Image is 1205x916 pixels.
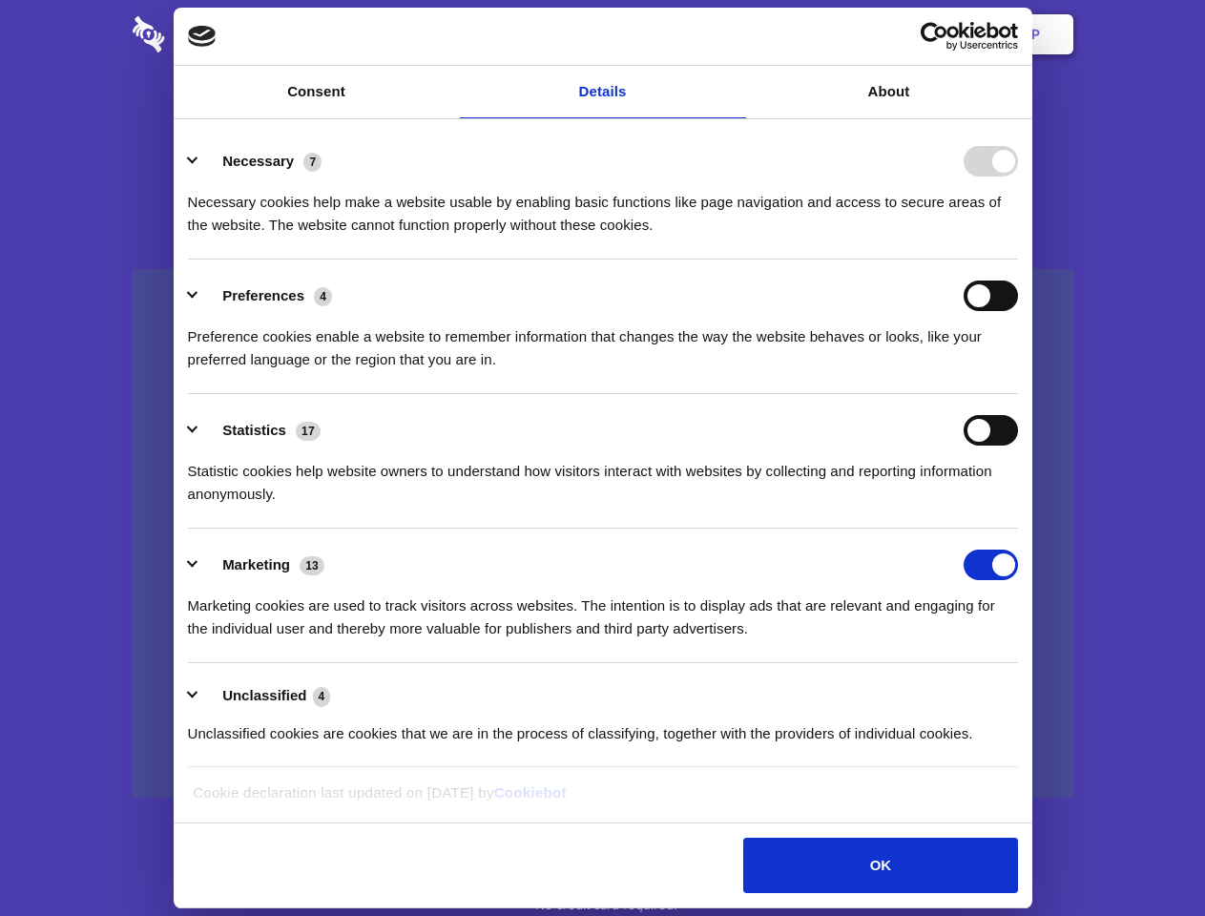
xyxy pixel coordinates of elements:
span: 7 [303,153,322,172]
div: Cookie declaration last updated on [DATE] by [178,781,1027,819]
button: Necessary (7) [188,146,334,177]
span: 13 [300,556,324,575]
label: Marketing [222,556,290,572]
a: Cookiebot [494,784,567,801]
h4: Auto-redaction of sensitive data, encrypted data sharing and self-destructing private chats. Shar... [133,174,1073,237]
div: Necessary cookies help make a website usable by enabling basic functions like page navigation and... [188,177,1018,237]
button: Statistics (17) [188,415,333,446]
span: 17 [296,422,321,441]
img: logo-wordmark-white-trans-d4663122ce5f474addd5e946df7df03e33cb6a1c49d2221995e7729f52c070b2.svg [133,16,296,52]
span: 4 [314,287,332,306]
label: Statistics [222,422,286,438]
a: Consent [174,66,460,118]
a: About [746,66,1032,118]
div: Statistic cookies help website owners to understand how visitors interact with websites by collec... [188,446,1018,506]
iframe: Drift Widget Chat Controller [1110,821,1182,893]
button: Marketing (13) [188,550,337,580]
a: Usercentrics Cookiebot - opens in a new window [851,22,1018,51]
a: Wistia video thumbnail [133,269,1073,799]
label: Preferences [222,287,304,303]
label: Necessary [222,153,294,169]
button: Preferences (4) [188,281,344,311]
a: Pricing [560,5,643,64]
span: 4 [313,687,331,706]
div: Unclassified cookies are cookies that we are in the process of classifying, together with the pro... [188,708,1018,745]
button: OK [743,838,1017,893]
div: Marketing cookies are used to track visitors across websites. The intention is to display ads tha... [188,580,1018,640]
div: Preference cookies enable a website to remember information that changes the way the website beha... [188,311,1018,371]
button: Unclassified (4) [188,684,343,708]
img: logo [188,26,217,47]
h1: Eliminate Slack Data Loss. [133,86,1073,155]
a: Details [460,66,746,118]
a: Login [865,5,948,64]
a: Contact [774,5,862,64]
